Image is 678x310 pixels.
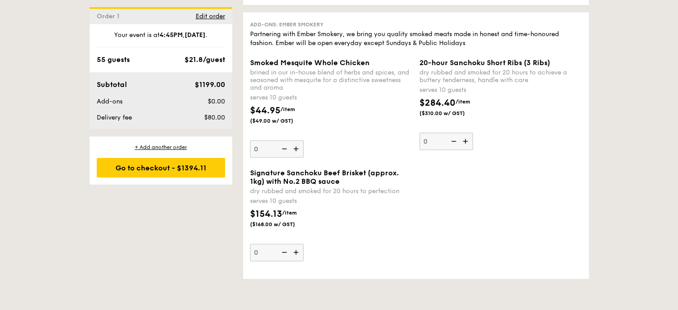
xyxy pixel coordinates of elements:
[277,244,290,261] img: icon-reduce.1d2dbef1.svg
[290,244,304,261] img: icon-add.58712e84.svg
[97,31,225,47] div: Your event is at , .
[250,209,282,219] span: $154.13
[419,69,582,84] div: dry rubbed and smoked for 20 hours to achieve a buttery tenderness, handle with care
[419,98,456,108] span: $284.40
[97,80,127,89] span: Subtotal
[250,197,412,206] div: serves 10 guests
[419,110,480,117] span: ($310.00 w/ GST)
[204,114,225,121] span: $80.00
[185,31,205,39] strong: [DATE]
[282,210,297,216] span: /item
[97,12,123,20] span: Order 1
[250,169,399,186] span: Signature Sanchoku Beef Brisket (approx. 1kg) with No.2 BBQ sauce
[185,54,225,65] div: $21.8/guest
[250,69,412,91] div: brined in our in-house blend of herbs and spices, and seasoned with mesquite for a distinctive sw...
[419,58,550,67] span: 20-hour Sanchoku Short Ribs (3 Ribs)
[280,106,295,112] span: /item
[250,58,370,67] span: Smoked Mesquite Whole Chicken
[250,244,304,261] input: Signature Sanchoku Beef Brisket (approx. 1kg) with No.2 BBQ saucedry rubbed and smoked for 20 hou...
[97,98,123,105] span: Add-ons
[97,54,130,65] div: 55 guests
[97,144,225,151] div: + Add another order
[207,98,225,105] span: $0.00
[419,133,473,150] input: 20-hour Sanchoku Short Ribs (3 Ribs)dry rubbed and smoked for 20 hours to achieve a buttery tende...
[290,141,304,157] img: icon-add.58712e84.svg
[419,86,582,95] div: serves 10 guests
[97,158,225,178] div: Go to checkout - $1394.11
[277,141,290,157] img: icon-reduce.1d2dbef1.svg
[250,21,324,28] span: Add-ons: Ember Smokery
[250,105,280,116] span: $44.95
[456,99,470,105] span: /item
[194,80,225,89] span: $1199.00
[250,187,412,195] div: dry rubbed and smoked for 20 hours to perfection
[160,31,183,39] strong: 4:45PM
[250,30,582,48] div: Partnering with Ember Smokery, we bring you quality smoked meats made in honest and time-honoured...
[250,221,311,228] span: ($168.00 w/ GST)
[250,141,304,158] input: Smoked Mesquite Whole Chickenbrined in our in-house blend of herbs and spices, and seasoned with ...
[196,12,225,20] span: Edit order
[250,93,412,102] div: serves 10 guests
[97,114,132,121] span: Delivery fee
[460,133,473,150] img: icon-add.58712e84.svg
[250,117,311,124] span: ($49.00 w/ GST)
[446,133,460,150] img: icon-reduce.1d2dbef1.svg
